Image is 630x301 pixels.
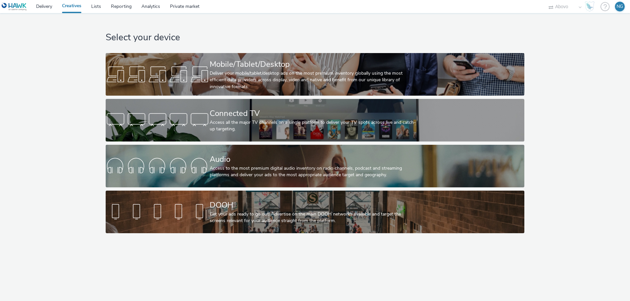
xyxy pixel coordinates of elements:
[210,70,418,90] div: Deliver your mobile/tablet/desktop ads on the most premium inventory globally using the most effi...
[210,165,418,179] div: Access to the most premium digital audio inventory on radio channels, podcast and streaming platf...
[106,53,524,96] a: Mobile/Tablet/DesktopDeliver your mobile/tablet/desktop ads on the most premium inventory globall...
[210,119,418,133] div: Access all the major TV channels on a single platform to deliver your TV spots across live and ca...
[617,2,623,11] div: NG
[2,3,27,11] img: undefined Logo
[106,145,524,187] a: AudioAccess to the most premium digital audio inventory on radio channels, podcast and streaming ...
[585,1,595,12] img: Hawk Academy
[210,108,418,119] div: Connected TV
[106,191,524,233] a: DOOHGet your ads ready to go out! Advertise on the main DOOH networks available and target the sc...
[585,1,597,12] a: Hawk Academy
[106,31,524,44] h1: Select your device
[106,99,524,141] a: Connected TVAccess all the major TV channels on a single platform to deliver your TV spots across...
[210,154,418,165] div: Audio
[210,59,418,70] div: Mobile/Tablet/Desktop
[210,211,418,224] div: Get your ads ready to go out! Advertise on the main DOOH networks available and target the screen...
[210,199,418,211] div: DOOH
